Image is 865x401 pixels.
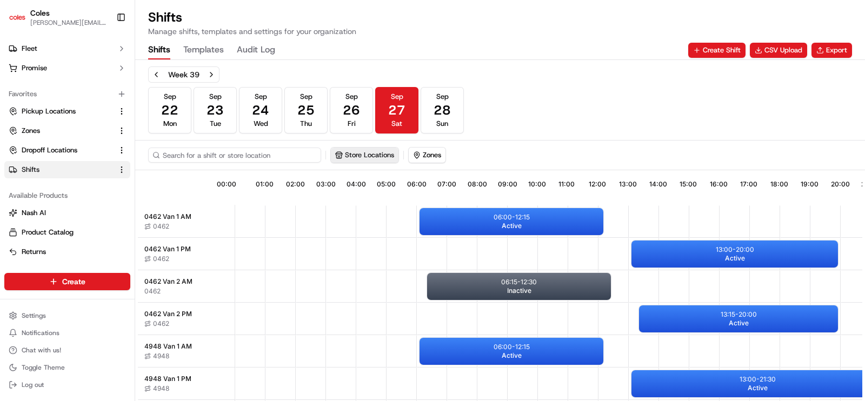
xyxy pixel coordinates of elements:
[9,228,126,237] a: Product Catalog
[144,384,169,393] button: 4948
[377,180,396,189] span: 05:00
[494,213,530,222] p: 06:00 - 12:15
[9,247,126,257] a: Returns
[300,92,312,102] span: Sep
[4,161,130,178] button: Shifts
[801,180,819,189] span: 19:00
[502,351,522,360] span: Active
[102,157,174,168] span: API Documentation
[688,43,746,58] button: Create Shift
[30,8,50,18] button: Coles
[407,180,427,189] span: 06:00
[4,273,130,290] button: Create
[4,243,130,260] button: Returns
[153,255,169,263] span: 0462
[30,18,108,27] button: [PERSON_NAME][EMAIL_ADDRESS][PERSON_NAME][PERSON_NAME][DOMAIN_NAME]
[22,208,46,218] span: Nash AI
[4,187,130,204] div: Available Products
[239,87,282,133] button: Sep24Wed
[22,165,39,175] span: Shifts
[4,59,130,77] button: Promise
[710,180,728,189] span: 16:00
[9,126,113,136] a: Zones
[9,9,26,26] img: Coles
[494,343,530,351] p: 06:00 - 12:15
[11,11,32,32] img: Nash
[330,87,373,133] button: Sep26Fri
[750,43,807,58] a: CSV Upload
[434,102,451,119] span: 28
[716,245,754,254] p: 13:00 - 20:00
[4,122,130,139] button: Zones
[144,310,192,318] span: 0462 Van 2 PM
[316,180,336,189] span: 03:00
[144,277,192,286] span: 0462 Van 2 AM
[37,114,137,123] div: We're available if you need us!
[501,278,537,286] p: 06:15 - 12:30
[348,119,356,129] span: Fri
[184,106,197,119] button: Start new chat
[144,375,191,383] span: 4948 Van 1 PM
[9,208,126,218] a: Nash AI
[37,103,177,114] div: Start new chat
[163,119,177,129] span: Mon
[149,67,164,82] button: Previous week
[153,352,169,360] span: 4948
[286,180,305,189] span: 02:00
[108,183,131,191] span: Pylon
[740,180,757,189] span: 17:00
[28,70,195,81] input: Got a question? Start typing here...
[153,319,169,328] span: 0462
[347,180,366,189] span: 04:00
[76,183,131,191] a: Powered byPylon
[331,148,398,163] button: Store Locations
[4,325,130,340] button: Notifications
[436,92,449,102] span: Sep
[740,375,776,384] p: 13:00 - 21:30
[330,147,399,163] button: Store Locations
[721,310,757,319] p: 13:15 - 20:00
[436,119,448,129] span: Sun
[168,69,199,80] div: Week 39
[831,180,850,189] span: 20:00
[11,43,197,61] p: Welcome 👋
[11,103,30,123] img: 1736555255976-a54dd68f-1ca7-489b-9aae-adbdc363a1c4
[811,43,852,58] button: Export
[204,67,219,82] button: Next week
[409,148,445,163] button: Zones
[161,102,178,119] span: 22
[153,384,169,393] span: 4948
[649,180,667,189] span: 14:00
[4,142,130,159] button: Dropoff Locations
[9,106,113,116] a: Pickup Locations
[528,180,546,189] span: 10:00
[255,92,267,102] span: Sep
[22,380,44,389] span: Log out
[254,119,268,129] span: Wed
[164,92,176,102] span: Sep
[345,92,358,102] span: Sep
[183,41,224,59] button: Templates
[408,147,446,163] button: Zones
[22,145,77,155] span: Dropoff Locations
[87,152,178,172] a: 💻API Documentation
[148,9,356,26] h1: Shifts
[22,126,40,136] span: Zones
[148,41,170,59] button: Shifts
[4,308,130,323] button: Settings
[11,158,19,166] div: 📗
[300,119,312,129] span: Thu
[6,152,87,172] a: 📗Knowledge Base
[210,119,221,129] span: Tue
[22,44,37,54] span: Fleet
[421,87,464,133] button: Sep28Sun
[153,222,169,231] span: 0462
[4,204,130,222] button: Nash AI
[502,222,522,230] span: Active
[4,377,130,392] button: Log out
[144,342,192,351] span: 4948 Van 1 AM
[148,148,321,163] input: Search for a shift or store location
[468,180,487,189] span: 08:00
[4,40,130,57] button: Fleet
